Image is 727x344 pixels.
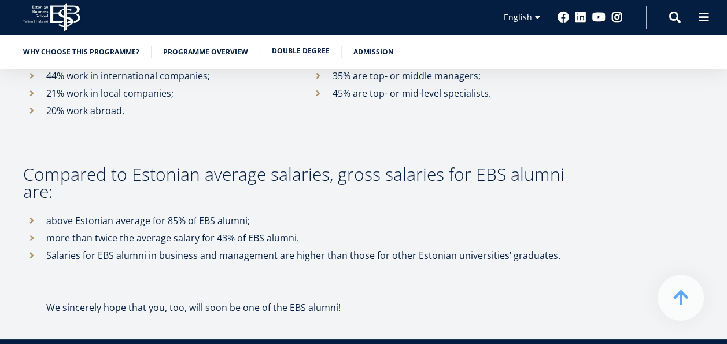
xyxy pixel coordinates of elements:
p: We sincerely hope that you, too, will soon be one of the EBS alumni! [46,299,573,316]
li: 21% work in local companies; [23,85,286,102]
input: MA in International Management [3,162,10,169]
p: above Estonian average for 85% of EBS alumni; [46,212,573,229]
a: Facebook [558,12,569,23]
p: more than twice the average salary for 43% of EBS alumni. [46,229,573,247]
a: Admission [353,46,394,58]
span: MA in International Management [13,161,128,171]
p: Salaries for EBS alumni in business and management are higher than those for other Estonian unive... [46,247,573,264]
a: Double Degree [272,45,330,57]
span: Last Name [245,1,282,11]
a: Programme overview [163,46,248,58]
li: 20% work abroad. [23,102,286,119]
a: Why choose this programme? [23,46,139,58]
a: Linkedin [575,12,586,23]
p: 35% are top- or middle managers; [333,67,573,85]
p: 45% are top- or mid-level specialists. [333,85,573,102]
h3: Compared to Estonian average salaries, gross salaries for EBS alumni are: [23,166,573,200]
a: Instagram [611,12,623,23]
a: Youtube [592,12,606,23]
li: 44% work in international companies; [23,67,286,85]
